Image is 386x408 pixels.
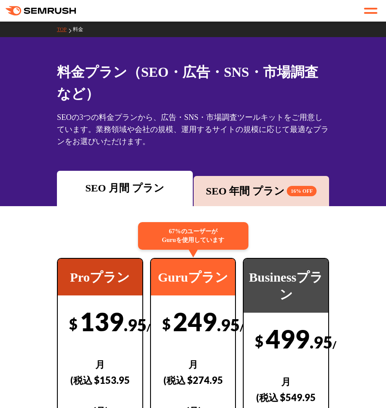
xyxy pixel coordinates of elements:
div: 67%のユーザーが Guruを使用しています [138,222,248,250]
span: $ [255,332,264,350]
span: 16% OFF [287,186,317,196]
h1: 料金プラン（SEO・広告・SNS・市場調査 など） [57,61,329,104]
div: SEO 月間 プラン [61,180,188,196]
span: .95 [124,315,147,335]
span: $ [69,315,78,333]
div: Guruプラン [151,259,235,295]
a: TOP [57,26,73,32]
div: SEO 年間 プラン [198,183,325,199]
div: Proプラン [58,259,142,295]
div: Businessプラン [244,259,328,313]
span: $ [162,315,171,333]
a: 料金 [73,26,90,32]
div: SEOの3つの料金プランから、広告・SNS・市場調査ツールキットをご用意しています。業務領域や会社の規模、運用するサイトの規模に応じて最適なプランをお選びいただけます。 [57,111,329,148]
span: .95 [310,332,333,352]
span: .95 [217,315,240,335]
